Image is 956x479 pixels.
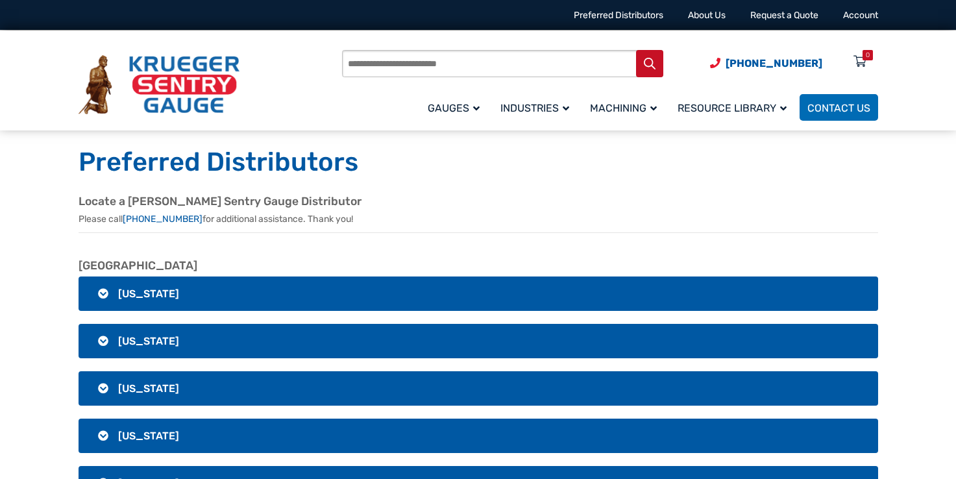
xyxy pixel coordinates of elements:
span: Gauges [428,102,480,114]
h1: Preferred Distributors [79,146,878,178]
a: Contact Us [800,94,878,121]
a: Account [843,10,878,21]
p: Please call for additional assistance. Thank you! [79,212,878,226]
span: [US_STATE] [118,288,179,300]
a: Request a Quote [750,10,818,21]
a: Preferred Distributors [574,10,663,21]
a: Industries [493,92,582,123]
h2: Locate a [PERSON_NAME] Sentry Gauge Distributor [79,195,878,209]
a: Gauges [420,92,493,123]
span: [PHONE_NUMBER] [726,57,822,69]
span: Industries [500,102,569,114]
h2: [GEOGRAPHIC_DATA] [79,259,878,273]
a: Resource Library [670,92,800,123]
div: 0 [866,50,870,60]
span: [US_STATE] [118,335,179,347]
span: Resource Library [678,102,787,114]
span: Contact Us [807,102,870,114]
img: Krueger Sentry Gauge [79,55,239,115]
span: [US_STATE] [118,430,179,442]
span: [US_STATE] [118,382,179,395]
a: Phone Number (920) 434-8860 [710,55,822,71]
span: Machining [590,102,657,114]
a: Machining [582,92,670,123]
a: [PHONE_NUMBER] [123,214,202,225]
a: About Us [688,10,726,21]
